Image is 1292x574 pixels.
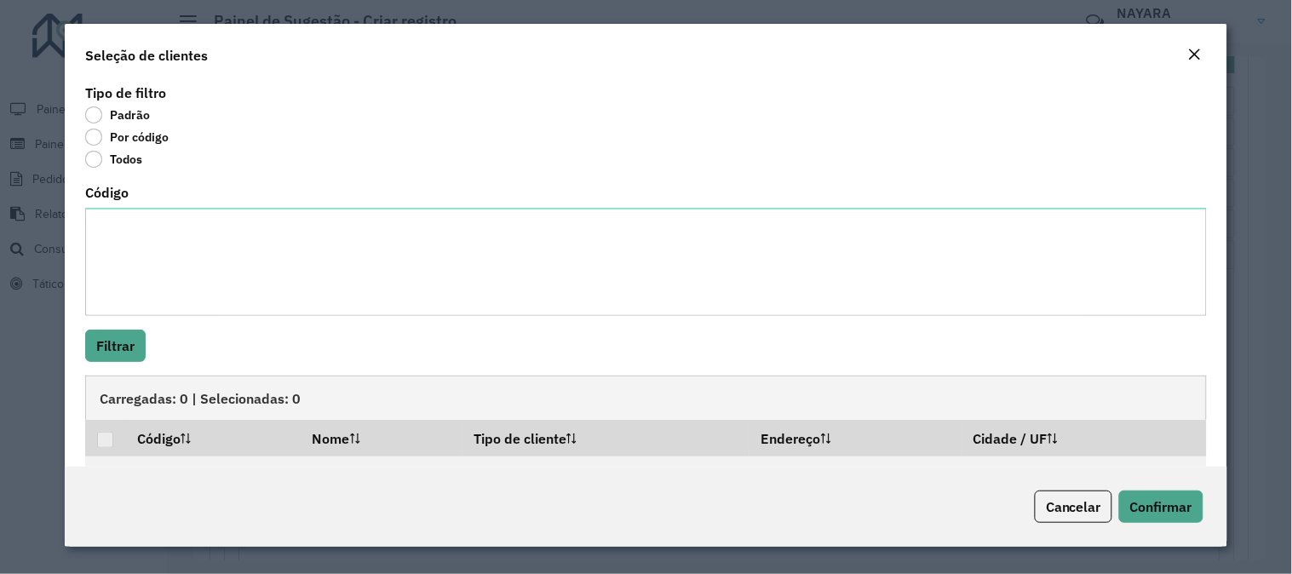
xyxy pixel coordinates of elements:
[125,420,301,456] th: Código
[85,45,208,66] h4: Seleção de clientes
[301,420,462,456] th: Nome
[85,83,166,103] label: Tipo de filtro
[85,129,169,146] label: Por código
[1046,498,1101,515] span: Cancelar
[85,106,150,123] label: Padrão
[85,456,1207,495] td: Nenhum registro encontrado
[462,420,750,456] th: Tipo de cliente
[85,182,129,203] label: Código
[1035,491,1112,523] button: Cancelar
[749,420,962,456] th: Endereço
[1183,44,1207,66] button: Close
[1188,48,1202,61] em: Fechar
[962,420,1207,456] th: Cidade / UF
[1119,491,1203,523] button: Confirmar
[1130,498,1192,515] span: Confirmar
[85,330,146,362] button: Filtrar
[85,376,1207,420] div: Carregadas: 0 | Selecionadas: 0
[85,151,142,168] label: Todos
